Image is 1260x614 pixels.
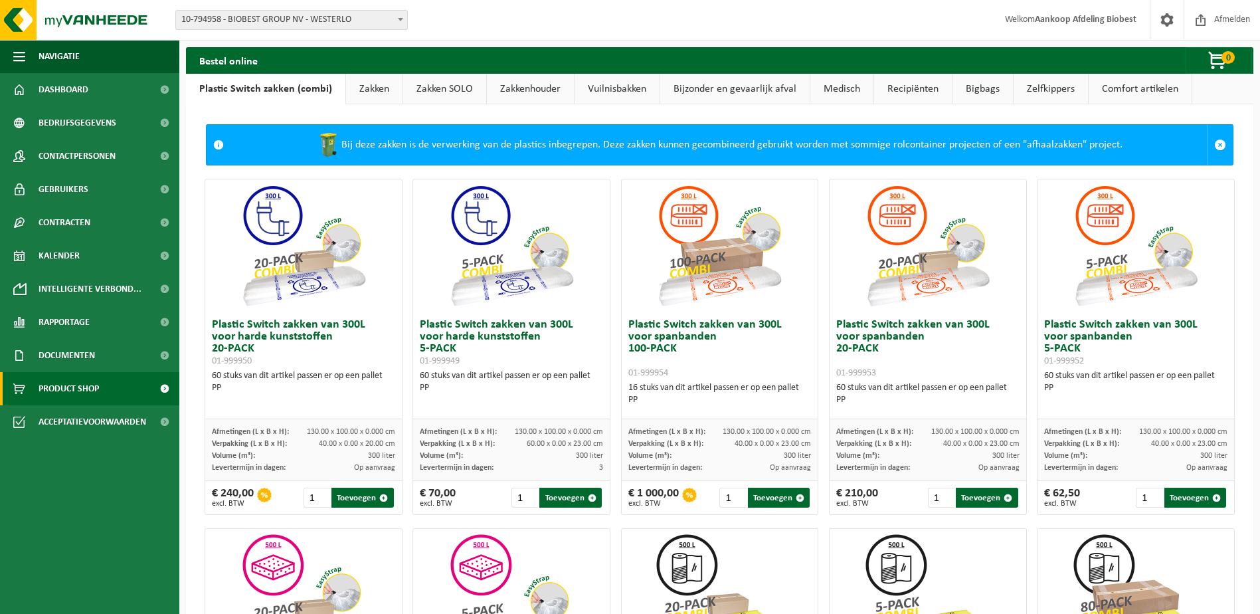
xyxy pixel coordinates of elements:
div: 16 stuks van dit artikel passen er op een pallet [628,382,812,406]
span: Op aanvraag [978,464,1020,472]
span: 300 liter [784,452,811,460]
span: Bedrijfsgegevens [39,106,116,140]
span: 40.00 x 0.00 x 23.00 cm [735,440,811,448]
span: excl. BTW [1044,500,1080,508]
div: € 1 000,00 [628,488,679,508]
h3: Plastic Switch zakken van 300L voor spanbanden 20-PACK [836,319,1020,379]
input: 1 [304,488,330,508]
button: Toevoegen [1164,488,1226,508]
h2: Bestel online [186,47,271,73]
img: 01-999950 [237,179,370,312]
h3: Plastic Switch zakken van 300L voor harde kunststoffen 20-PACK [212,319,395,367]
span: Volume (m³): [212,452,255,460]
span: Navigatie [39,40,80,73]
a: Medisch [810,74,873,104]
span: excl. BTW [628,500,679,508]
span: 130.00 x 100.00 x 0.000 cm [723,428,811,436]
input: 1 [719,488,746,508]
span: Verpakking (L x B x H): [420,440,495,448]
span: 300 liter [992,452,1020,460]
a: Sluit melding [1207,125,1233,165]
strong: Aankoop Afdeling Biobest [1035,15,1136,25]
span: 300 liter [368,452,395,460]
div: PP [628,394,812,406]
a: Zelfkippers [1014,74,1088,104]
a: Plastic Switch zakken (combi) [186,74,345,104]
span: Afmetingen (L x B x H): [420,428,497,436]
img: 01-999953 [861,179,994,312]
a: Zakken [346,74,403,104]
input: 1 [928,488,954,508]
div: € 210,00 [836,488,878,508]
span: Volume (m³): [420,452,463,460]
iframe: chat widget [7,585,222,614]
span: 01-999953 [836,368,876,378]
div: € 240,00 [212,488,254,508]
span: excl. BTW [836,500,878,508]
button: Toevoegen [748,488,810,508]
a: Zakken SOLO [403,74,486,104]
span: Intelligente verbond... [39,272,141,306]
span: Product Shop [39,372,99,405]
span: excl. BTW [420,500,456,508]
span: excl. BTW [212,500,254,508]
span: 3 [599,464,603,472]
span: Volume (m³): [1044,452,1087,460]
div: 60 stuks van dit artikel passen er op een pallet [836,382,1020,406]
span: 10-794958 - BIOBEST GROUP NV - WESTERLO [176,11,407,29]
div: 60 stuks van dit artikel passen er op een pallet [212,370,395,394]
div: PP [420,382,603,394]
span: 300 liter [576,452,603,460]
div: PP [836,394,1020,406]
span: Acceptatievoorwaarden [39,405,146,439]
button: Toevoegen [331,488,393,508]
button: Toevoegen [539,488,601,508]
div: 60 stuks van dit artikel passen er op een pallet [420,370,603,394]
span: Levertermijn in dagen: [1044,464,1118,472]
h3: Plastic Switch zakken van 300L voor harde kunststoffen 5-PACK [420,319,603,367]
button: 0 [1186,47,1252,74]
div: € 62,50 [1044,488,1080,508]
span: 01-999954 [628,368,668,378]
div: PP [1044,382,1227,394]
span: Levertermijn in dagen: [420,464,494,472]
span: Contactpersonen [39,140,116,173]
input: 1 [1136,488,1162,508]
span: 300 liter [1200,452,1227,460]
span: 130.00 x 100.00 x 0.000 cm [307,428,395,436]
div: € 70,00 [420,488,456,508]
span: Afmetingen (L x B x H): [1044,428,1121,436]
span: Rapportage [39,306,90,339]
img: WB-0240-HPE-GN-50.png [315,132,341,158]
span: Op aanvraag [354,464,395,472]
div: PP [212,382,395,394]
span: 01-999952 [1044,356,1084,366]
img: 01-999949 [445,179,578,312]
span: 0 [1221,51,1235,64]
img: 01-999952 [1069,179,1202,312]
span: 130.00 x 100.00 x 0.000 cm [1139,428,1227,436]
span: Afmetingen (L x B x H): [836,428,913,436]
span: Volume (m³): [836,452,879,460]
span: Afmetingen (L x B x H): [628,428,705,436]
span: Verpakking (L x B x H): [628,440,703,448]
span: 01-999949 [420,356,460,366]
span: Levertermijn in dagen: [836,464,910,472]
h3: Plastic Switch zakken van 300L voor spanbanden 5-PACK [1044,319,1227,367]
a: Bijzonder en gevaarlijk afval [660,74,810,104]
span: 40.00 x 0.00 x 23.00 cm [1151,440,1227,448]
span: Verpakking (L x B x H): [836,440,911,448]
a: Comfort artikelen [1089,74,1192,104]
span: 01-999950 [212,356,252,366]
span: Documenten [39,339,95,372]
div: 60 stuks van dit artikel passen er op een pallet [1044,370,1227,394]
div: Bij deze zakken is de verwerking van de plastics inbegrepen. Deze zakken kunnen gecombineerd gebr... [230,125,1207,165]
img: 01-999954 [653,179,786,312]
span: 130.00 x 100.00 x 0.000 cm [515,428,603,436]
span: Op aanvraag [1186,464,1227,472]
span: Levertermijn in dagen: [212,464,286,472]
button: Toevoegen [956,488,1018,508]
input: 1 [511,488,538,508]
span: 40.00 x 0.00 x 23.00 cm [943,440,1020,448]
span: 10-794958 - BIOBEST GROUP NV - WESTERLO [175,10,408,30]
